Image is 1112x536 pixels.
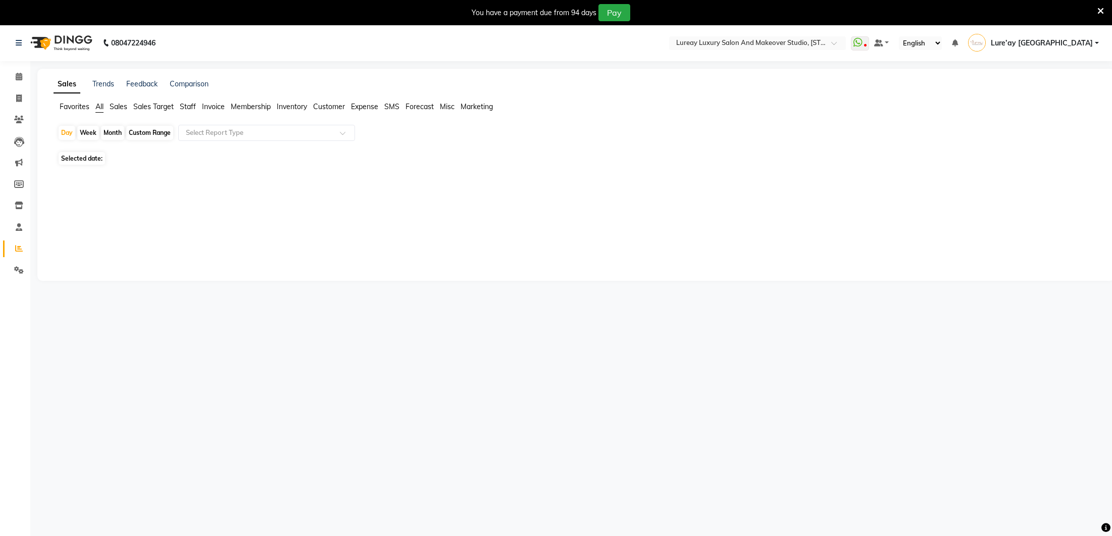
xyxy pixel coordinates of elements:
span: Sales [110,102,127,111]
img: Lure’ay India [968,34,986,52]
span: SMS [384,102,399,111]
a: Feedback [126,79,158,88]
span: Expense [351,102,378,111]
div: Week [77,126,99,140]
span: Forecast [406,102,434,111]
a: Sales [54,75,80,93]
div: Month [101,126,124,140]
span: Favorites [60,102,89,111]
span: Selected date: [59,152,105,165]
a: Trends [92,79,114,88]
div: Day [59,126,75,140]
span: Membership [231,102,271,111]
span: Invoice [202,102,225,111]
a: Comparison [170,79,209,88]
span: Sales Target [133,102,174,111]
span: Marketing [461,102,493,111]
span: Staff [180,102,196,111]
b: 08047224946 [111,29,156,57]
span: Inventory [277,102,307,111]
span: Lure’ay [GEOGRAPHIC_DATA] [991,38,1093,48]
button: Pay [598,4,630,21]
img: logo [26,29,95,57]
div: Custom Range [126,126,173,140]
span: All [95,102,104,111]
span: Customer [313,102,345,111]
div: You have a payment due from 94 days [472,8,596,18]
span: Misc [440,102,454,111]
